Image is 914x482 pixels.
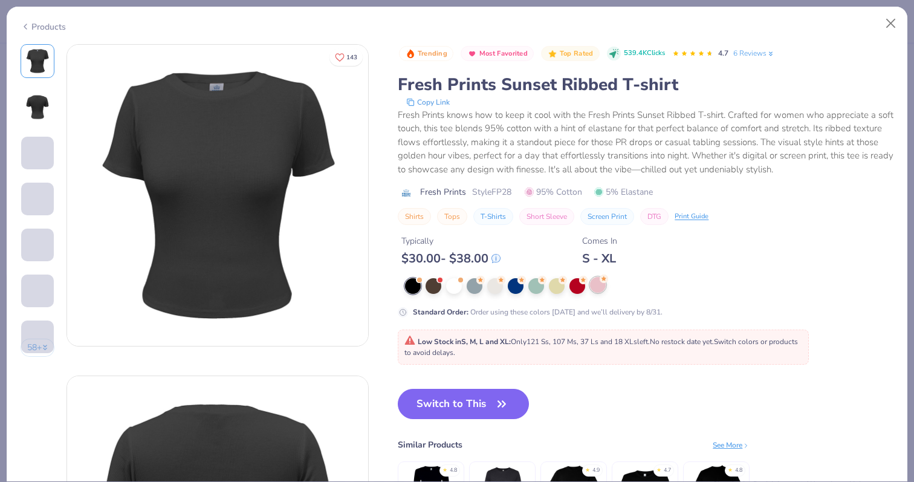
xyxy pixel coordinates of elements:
span: No restock date yet. [650,337,714,347]
img: User generated content [21,307,23,340]
div: ★ [442,466,447,471]
strong: Standard Order : [413,307,468,317]
div: 4.8 [450,466,457,475]
div: Fresh Prints knows how to keep it cool with the Fresh Prints Sunset Ribbed T-shirt. Crafted for w... [398,108,893,177]
img: Most Favorited sort [467,49,477,59]
div: ★ [585,466,590,471]
div: 4.8 [735,466,742,475]
span: 95% Cotton [525,186,582,198]
button: Switch to This [398,389,529,419]
div: Similar Products [398,438,462,451]
button: Tops [437,208,467,225]
div: ★ [728,466,733,471]
span: 143 [346,54,357,60]
div: S - XL [582,251,617,266]
span: 5% Elastane [594,186,653,198]
img: Front [23,47,52,76]
span: 539.4K Clicks [624,48,665,59]
button: Badge Button [541,46,599,62]
button: Close [880,12,903,35]
div: Typically [401,235,501,247]
button: Screen Print [580,208,634,225]
div: Comes In [582,235,617,247]
button: DTG [640,208,669,225]
img: Front [67,45,368,346]
div: 4.9 [592,466,600,475]
img: Back [23,93,52,122]
button: Shirts [398,208,431,225]
button: Like [329,48,363,66]
img: User generated content [21,215,23,248]
span: Style FP28 [472,186,511,198]
a: 6 Reviews [733,48,775,59]
button: copy to clipboard [403,96,453,108]
div: $ 30.00 - $ 38.00 [401,251,501,266]
img: Top Rated sort [548,49,557,59]
img: User generated content [21,169,23,202]
div: Fresh Prints Sunset Ribbed T-shirt [398,73,893,96]
button: T-Shirts [473,208,513,225]
button: 58+ [21,339,55,357]
button: Badge Button [461,46,534,62]
img: Trending sort [406,49,415,59]
img: User generated content [21,261,23,294]
span: 4.7 [718,48,728,58]
div: Print Guide [675,212,708,222]
div: 4.7 [664,466,671,475]
strong: Low Stock in S, M, L and XL : [418,337,511,347]
div: Products [21,21,66,33]
div: Order using these colors [DATE] and we’ll delivery by 8/31. [413,307,663,318]
span: Fresh Prints [420,186,466,198]
div: See More [713,440,750,451]
span: Trending [418,50,447,57]
span: Most Favorited [479,50,528,57]
div: 4.7 Stars [672,44,713,64]
img: User generated content [21,353,23,386]
span: Only 121 Ss, 107 Ms, 37 Ls and 18 XLs left. Switch colors or products to avoid delays. [404,337,798,357]
div: ★ [656,466,661,471]
button: Short Sleeve [519,208,574,225]
button: Badge Button [399,46,453,62]
span: Top Rated [560,50,594,57]
img: brand logo [398,188,414,198]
